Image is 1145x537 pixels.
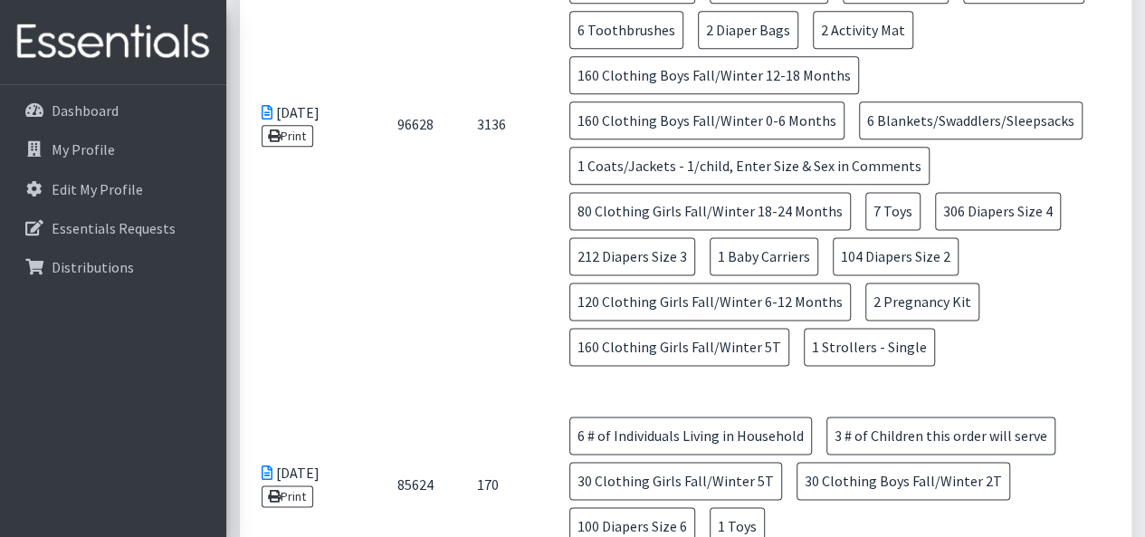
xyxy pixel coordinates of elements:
[569,283,851,321] span: 120 Clothing Girls Fall/Winter 6-12 Months
[569,328,789,366] span: 160 Clothing Girls Fall/Winter 5T
[813,11,913,49] span: 2 Activity Mat
[52,258,134,276] p: Distributions
[569,417,812,455] span: 6 # of Individuals Living in Household
[7,92,219,129] a: Dashboard
[859,101,1083,139] span: 6 Blankets/Swaddlers/Sleepsacks
[804,328,935,366] span: 1 Strollers - Single
[569,147,930,185] span: 1 Coats/Jackets - 1/child, Enter Size & Sex in Comments
[826,417,1055,455] span: 3 # of Children this order will serve
[262,485,313,507] a: Print
[52,219,176,237] p: Essentials Requests
[569,192,851,230] span: 80 Clothing Girls Fall/Winter 18-24 Months
[569,56,859,94] span: 160 Clothing Boys Fall/Winter 12-18 Months
[7,12,219,72] img: HumanEssentials
[52,180,143,198] p: Edit My Profile
[569,101,844,139] span: 160 Clothing Boys Fall/Winter 0-6 Months
[698,11,798,49] span: 2 Diaper Bags
[865,283,979,321] span: 2 Pregnancy Kit
[569,11,683,49] span: 6 Toothbrushes
[935,192,1061,230] span: 306 Diapers Size 4
[569,237,695,275] span: 212 Diapers Size 3
[52,140,115,158] p: My Profile
[7,171,219,207] a: Edit My Profile
[7,131,219,168] a: My Profile
[7,249,219,285] a: Distributions
[569,462,782,500] span: 30 Clothing Girls Fall/Winter 5T
[865,192,921,230] span: 7 Toys
[262,125,313,147] a: Print
[710,237,818,275] span: 1 Baby Carriers
[7,210,219,246] a: Essentials Requests
[833,237,959,275] span: 104 Diapers Size 2
[797,462,1010,500] span: 30 Clothing Boys Fall/Winter 2T
[52,101,119,120] p: Dashboard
